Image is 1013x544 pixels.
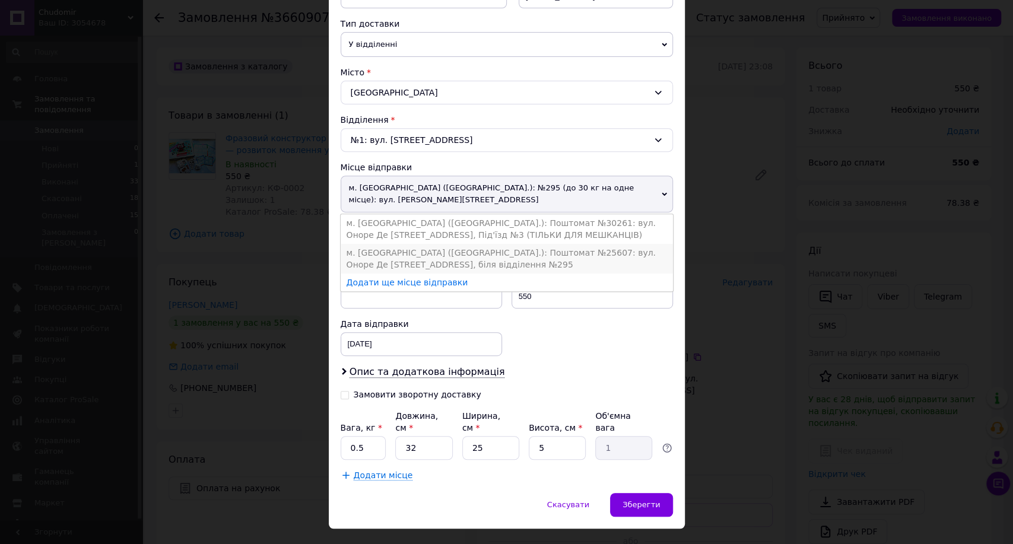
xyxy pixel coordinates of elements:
[341,128,673,152] div: №1: вул. [STREET_ADDRESS]
[529,423,582,432] label: Висота, см
[347,278,468,287] a: Додати ще місце відправки
[341,66,673,78] div: Місто
[623,500,660,509] span: Зберегти
[341,214,673,244] li: м. [GEOGRAPHIC_DATA] ([GEOGRAPHIC_DATA].): Поштомат №30261: вул. Оноре Де [STREET_ADDRESS], Під'ї...
[547,500,589,509] span: Скасувати
[462,411,500,432] label: Ширина, см
[341,163,412,172] span: Місце відправки
[341,244,673,273] li: м. [GEOGRAPHIC_DATA] ([GEOGRAPHIC_DATA].): Поштомат №25607: вул. Оноре Де [STREET_ADDRESS], біля ...
[341,81,673,104] div: [GEOGRAPHIC_DATA]
[341,32,673,57] span: У відділенні
[354,390,481,400] div: Замовити зворотну доставку
[341,423,382,432] label: Вага, кг
[341,19,400,28] span: Тип доставки
[341,114,673,126] div: Відділення
[595,410,652,434] div: Об'ємна вага
[341,176,673,212] span: м. [GEOGRAPHIC_DATA] ([GEOGRAPHIC_DATA].): №295 (до 30 кг на одне місце): вул. [PERSON_NAME][STRE...
[350,366,505,378] span: Опис та додаткова інформація
[341,318,502,330] div: Дата відправки
[395,411,438,432] label: Довжина, см
[354,470,413,481] span: Додати місце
